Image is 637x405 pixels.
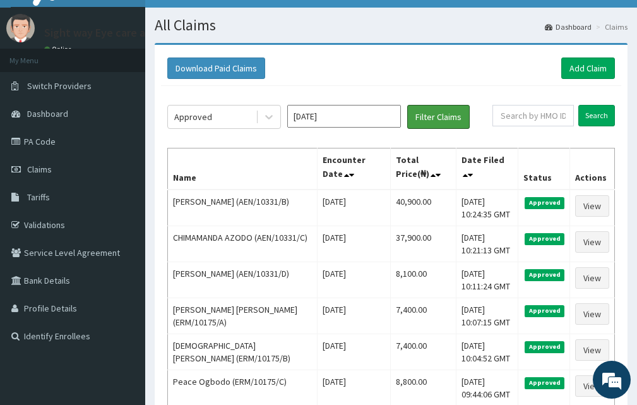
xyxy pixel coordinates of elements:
[390,298,456,334] td: 7,400.00
[569,148,614,190] th: Actions
[168,226,318,262] td: CHIMAMANDA AZODO (AEN/10331/C)
[407,105,470,129] button: Filter Claims
[317,190,390,226] td: [DATE]
[155,17,628,33] h1: All Claims
[593,21,628,32] li: Claims
[168,262,318,298] td: [PERSON_NAME] (AEN/10331/D)
[168,298,318,334] td: [PERSON_NAME] [PERSON_NAME] (ERM/10175/A)
[525,269,564,281] span: Approved
[525,341,564,353] span: Approved
[575,231,609,253] a: View
[27,191,50,203] span: Tariffs
[390,262,456,298] td: 8,100.00
[287,105,401,128] input: Select Month and Year
[561,57,615,79] a: Add Claim
[6,270,241,315] textarea: Type your message and hit 'Enter'
[168,190,318,226] td: [PERSON_NAME] (AEN/10331/B)
[317,298,390,334] td: [DATE]
[525,197,564,209] span: Approved
[317,226,390,262] td: [DATE]
[518,148,570,190] th: Status
[317,262,390,298] td: [DATE]
[525,377,564,389] span: Approved
[167,57,265,79] button: Download Paid Claims
[390,190,456,226] td: 40,900.00
[390,226,456,262] td: 37,900.00
[575,195,609,217] a: View
[27,108,68,119] span: Dashboard
[456,226,518,262] td: [DATE] 10:21:13 GMT
[456,334,518,370] td: [DATE] 10:04:52 GMT
[73,122,174,250] span: We're online!
[317,334,390,370] td: [DATE]
[525,233,564,245] span: Approved
[168,148,318,190] th: Name
[575,375,609,397] a: View
[27,164,52,175] span: Claims
[456,190,518,226] td: [DATE] 10:24:35 GMT
[317,148,390,190] th: Encounter Date
[492,105,574,126] input: Search by HMO ID
[456,148,518,190] th: Date Filed
[390,148,456,190] th: Total Price(₦)
[66,71,212,87] div: Chat with us now
[44,45,74,54] a: Online
[575,339,609,361] a: View
[456,262,518,298] td: [DATE] 10:11:24 GMT
[525,305,564,317] span: Approved
[27,80,92,92] span: Switch Providers
[390,334,456,370] td: 7,400.00
[23,63,51,95] img: d_794563401_company_1708531726252_794563401
[578,105,615,126] input: Search
[575,303,609,325] a: View
[44,27,275,39] p: Sight way Eye care and optical services limited
[545,21,592,32] a: Dashboard
[207,6,237,37] div: Minimize live chat window
[6,14,35,42] img: User Image
[575,267,609,289] a: View
[456,298,518,334] td: [DATE] 10:07:15 GMT
[174,111,212,123] div: Approved
[168,334,318,370] td: [DEMOGRAPHIC_DATA][PERSON_NAME] (ERM/10175/B)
